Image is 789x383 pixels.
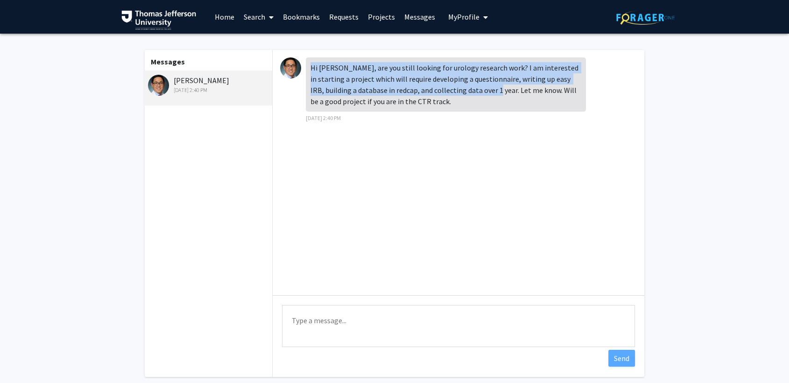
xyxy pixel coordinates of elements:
a: Search [239,0,278,33]
img: Thomas Jefferson University Logo [121,10,196,30]
img: ForagerOne Logo [616,10,675,25]
a: Projects [363,0,400,33]
span: My Profile [448,12,479,21]
img: Paul Chung [148,75,169,96]
a: Bookmarks [278,0,324,33]
div: [PERSON_NAME] [148,75,270,94]
a: Messages [400,0,440,33]
span: [DATE] 2:40 PM [306,114,341,121]
div: Hi [PERSON_NAME], are you still looking for urology research work? I am interested in starting a ... [306,57,586,112]
img: Paul Chung [280,57,301,78]
b: Messages [151,57,185,66]
textarea: Message [282,305,635,347]
div: [DATE] 2:40 PM [148,86,270,94]
a: Requests [324,0,363,33]
a: Home [210,0,239,33]
iframe: Chat [7,341,40,376]
button: Send [608,350,635,367]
